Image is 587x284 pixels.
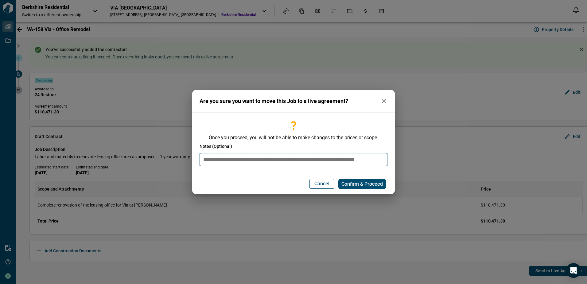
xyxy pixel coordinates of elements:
[341,181,383,187] span: Confirm & Proceed
[200,143,232,149] span: Notes (Optional)
[314,181,329,187] span: Cancel
[566,263,581,278] div: Open Intercom Messenger
[309,179,334,189] button: Cancel
[200,135,387,141] span: Once you proceed, you will not be able to make changes to the prices or scope.
[200,98,348,104] span: Are you sure you want to move this Job to a live agreement?
[338,179,386,189] button: Confirm & Proceed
